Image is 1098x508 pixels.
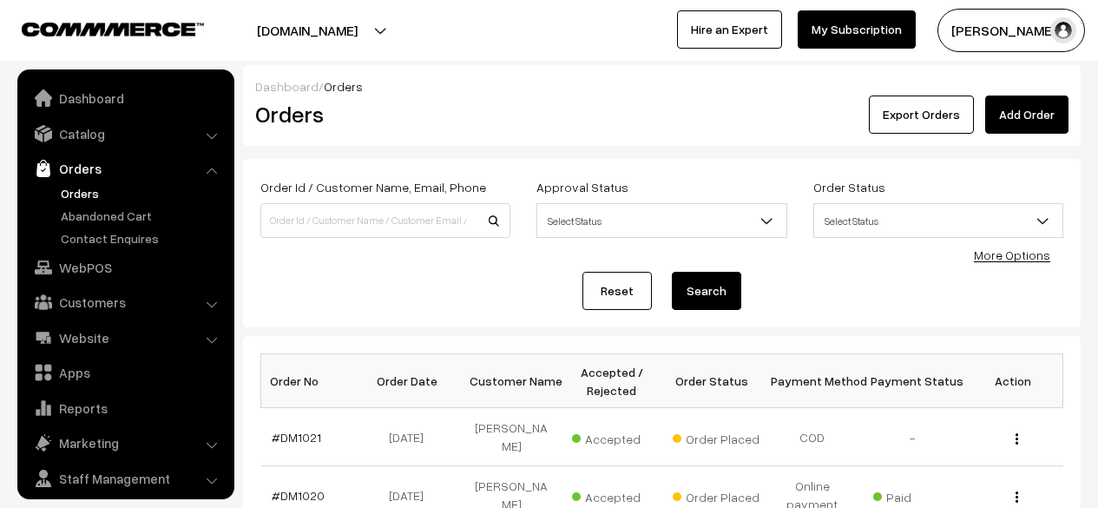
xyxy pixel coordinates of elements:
span: Accepted [572,484,659,506]
a: Website [22,322,228,353]
a: #DM1021 [272,430,321,445]
span: Orders [324,79,363,94]
a: #DM1020 [272,488,325,503]
a: WebPOS [22,252,228,283]
th: Payment Method [762,354,863,408]
a: My Subscription [798,10,916,49]
a: Orders [56,184,228,202]
a: Dashboard [22,82,228,114]
a: Abandoned Cart [56,207,228,225]
th: Customer Name [462,354,562,408]
label: Order Id / Customer Name, Email, Phone [260,178,486,196]
span: Select Status [537,206,786,236]
th: Action [963,354,1063,408]
td: - [863,408,963,466]
button: [PERSON_NAME] [937,9,1085,52]
td: [PERSON_NAME] [462,408,562,466]
label: Order Status [813,178,885,196]
td: COD [762,408,863,466]
input: Order Id / Customer Name / Customer Email / Customer Phone [260,203,510,238]
span: Paid [873,484,960,506]
td: [DATE] [361,408,462,466]
th: Payment Status [863,354,963,408]
th: Order No [261,354,362,408]
th: Accepted / Rejected [562,354,662,408]
a: Orders [22,153,228,184]
span: Order Placed [673,484,759,506]
span: Select Status [536,203,786,238]
h2: Orders [255,101,509,128]
span: Order Placed [673,426,759,448]
img: COMMMERCE [22,23,204,36]
a: Contact Enquires [56,229,228,247]
a: Dashboard [255,79,319,94]
div: / [255,77,1068,96]
a: Reports [22,393,228,424]
a: Add Order [985,96,1068,134]
img: Menu [1016,492,1018,503]
a: Catalog [22,118,228,149]
a: Apps [22,357,228,388]
span: Accepted [572,426,659,448]
label: Approval Status [536,178,628,196]
th: Order Status [662,354,763,408]
span: Select Status [814,206,1062,236]
a: More Options [974,247,1050,262]
th: Order Date [361,354,462,408]
a: Marketing [22,427,228,459]
a: Hire an Expert [677,10,782,49]
button: Search [672,272,741,310]
span: Select Status [813,203,1063,238]
img: user [1050,17,1076,43]
button: [DOMAIN_NAME] [196,9,418,52]
a: Customers [22,287,228,318]
img: Menu [1016,433,1018,445]
a: Reset [582,272,652,310]
a: COMMMERCE [22,17,174,38]
button: Export Orders [869,96,974,134]
a: Staff Management [22,463,228,494]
